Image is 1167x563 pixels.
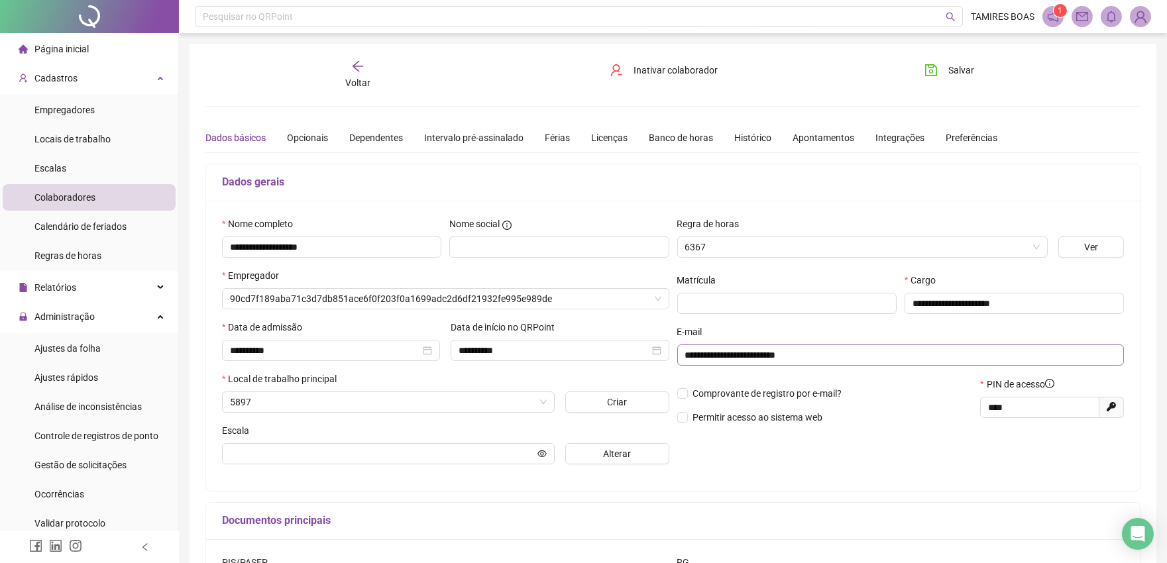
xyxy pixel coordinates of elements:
span: Ajustes rápidos [34,372,98,383]
div: Opcionais [287,130,328,145]
img: 11600 [1131,7,1150,26]
h5: Documentos principais [222,513,1124,529]
span: 5897 [230,392,547,412]
span: Alterar [603,446,631,461]
span: info-circle [1045,379,1054,388]
label: Matrícula [677,273,725,287]
span: 90cd7f189aba71c3d7db851ace6f0f203f0a1699adc2d6df21932fe995e989de [230,289,661,309]
span: Calendário de feriados [34,221,127,232]
button: Alterar [565,443,669,464]
div: Licenças [591,130,628,145]
span: bell [1105,11,1117,23]
span: eye [537,449,547,458]
label: Escala [222,423,258,438]
span: Escalas [34,163,66,174]
span: Cadastros [34,73,78,83]
span: Validar protocolo [34,518,105,529]
span: Relatórios [34,282,76,293]
span: 1 [1058,6,1063,15]
span: info-circle [502,221,512,230]
span: Análise de inconsistências [34,401,142,412]
span: Ver [1084,240,1098,254]
span: Página inicial [34,44,89,54]
div: Open Intercom Messenger [1122,518,1154,550]
span: Administração [34,311,95,322]
button: Salvar [915,60,984,81]
span: Inativar colaborador [634,63,718,77]
span: Ajustes da folha [34,343,101,354]
label: E-mail [677,325,711,339]
span: left [140,542,150,552]
div: Apontamentos [793,130,854,145]
label: Data de início no QRPoint [451,320,563,334]
span: Voltar [345,77,370,88]
span: lock [19,312,28,321]
label: Local de trabalho principal [222,372,345,386]
span: TAMIRES BOAS [971,9,1034,24]
div: Preferências [946,130,997,145]
span: arrow-left [351,60,364,73]
label: Cargo [905,273,944,287]
span: Controle de registros de ponto [34,431,158,441]
div: Banco de horas [649,130,713,145]
span: mail [1076,11,1088,23]
span: search [946,12,956,22]
sup: 1 [1054,4,1067,17]
span: save [924,64,938,77]
button: Criar [565,391,669,413]
span: Empregadores [34,105,95,115]
button: Ver [1058,236,1124,258]
span: user-add [19,74,28,83]
span: user-delete [610,64,623,77]
span: home [19,44,28,54]
span: notification [1047,11,1059,23]
span: linkedin [49,539,62,552]
label: Nome completo [222,217,302,231]
span: Regras de horas [34,250,101,261]
span: Gestão de solicitações [34,460,127,470]
span: instagram [69,539,82,552]
label: Data de admissão [222,320,311,334]
span: Permitir acesso ao sistema web [693,412,823,423]
h5: Dados gerais [222,174,1124,190]
span: Criar [607,395,627,409]
span: facebook [29,539,42,552]
span: file [19,283,28,292]
span: 6367 [685,237,1040,257]
label: Empregador [222,268,288,283]
span: Nome social [449,217,500,231]
span: Locais de trabalho [34,134,111,144]
span: Ocorrências [34,489,84,499]
div: Dados básicos [205,130,266,145]
label: Regra de horas [677,217,748,231]
span: Salvar [948,63,974,77]
div: Integrações [875,130,924,145]
div: Dependentes [349,130,403,145]
button: Inativar colaborador [600,60,728,81]
span: PIN de acesso [987,377,1054,391]
span: Colaboradores [34,192,95,203]
div: Intervalo pré-assinalado [424,130,524,145]
div: Histórico [734,130,771,145]
div: Férias [545,130,570,145]
span: Comprovante de registro por e-mail? [693,388,842,399]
